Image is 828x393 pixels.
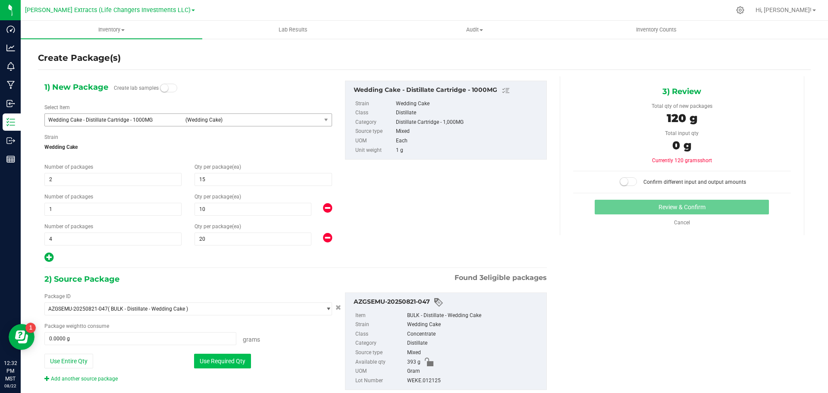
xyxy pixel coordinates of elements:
[735,6,746,14] div: Manage settings
[355,311,405,321] label: Item
[195,173,331,185] input: 15
[194,164,241,170] span: Qty per package
[38,52,121,64] h4: Create Package(s)
[396,146,542,155] div: 1 g
[566,21,747,39] a: Inventory Counts
[624,26,688,34] span: Inventory Counts
[9,324,34,350] iframe: Resource center
[355,376,405,386] label: Lot Number
[652,157,712,163] span: Currently 120 grams
[4,383,17,389] p: 08/22
[355,339,405,348] label: Category
[44,133,58,141] label: Strain
[700,157,712,163] span: short
[407,348,542,358] div: Mixed
[66,323,82,329] span: weight
[652,103,712,109] span: Total qty of new packages
[6,136,15,145] inline-svg: Outbound
[6,44,15,52] inline-svg: Analytics
[44,323,109,329] span: Package to consume
[108,306,188,312] span: ( BULK - Distillate - Wedding Cake )
[407,376,542,386] div: WEKE.012125
[323,203,332,214] span: Remove output
[595,200,769,214] button: Review & Confirm
[396,118,542,127] div: Distillate Cartridge - 1,000MG
[355,358,405,367] label: Available qty
[6,155,15,163] inline-svg: Reports
[667,111,697,125] span: 120 g
[45,203,181,215] input: 1
[355,320,405,330] label: Strain
[44,293,71,299] span: Package ID
[25,6,191,14] span: [PERSON_NAME] Extracts (Life Changers Investments LLC)
[45,173,181,185] input: 2
[355,146,394,155] label: Unit weight
[355,348,405,358] label: Source type
[384,26,565,34] span: Audit
[407,358,420,367] span: 393 g
[407,311,542,321] div: BULK - Distillate - Wedding Cake
[407,367,542,376] div: Gram
[674,220,690,226] a: Cancel
[662,85,701,98] span: 3) Review
[321,303,332,315] span: select
[44,141,332,154] span: Wedding Cake
[6,62,15,71] inline-svg: Monitoring
[323,233,332,244] span: Remove output
[354,85,542,96] div: Wedding Cake - Distillate Cartridge - 1000MG
[44,354,93,368] button: Use Entire Qty
[6,118,15,126] inline-svg: Inventory
[232,164,241,170] span: (ea)
[21,26,202,34] span: Inventory
[384,21,565,39] a: Audit
[48,306,108,312] span: AZGSEMU-20250821-047
[45,233,181,245] input: 4
[321,114,332,126] span: select
[194,354,251,368] button: Use Required Qty
[44,273,119,286] span: 2) Source Package
[6,99,15,108] inline-svg: Inbound
[672,138,691,152] span: 0 g
[45,333,236,345] input: 0.0000 g
[48,117,180,123] span: Wedding Cake - Distillate Cartridge - 1000MG
[665,130,699,136] span: Total input qty
[354,297,542,308] div: AZGSEMU-20250821-047
[407,339,542,348] div: Distillate
[407,330,542,339] div: Concentrate
[21,21,202,39] a: Inventory
[185,117,317,123] span: (Wedding Cake)
[6,81,15,89] inline-svg: Manufacturing
[232,194,241,200] span: (ea)
[396,99,542,109] div: Wedding Cake
[355,127,394,136] label: Source type
[195,203,311,215] input: 10
[44,223,93,230] span: Number of packages
[114,82,159,94] label: Create lab samples
[44,194,93,200] span: Number of packages
[267,26,319,34] span: Lab Results
[25,323,36,333] iframe: Resource center unread badge
[355,136,394,146] label: UOM
[480,274,483,282] span: 3
[355,99,394,109] label: Strain
[44,104,70,111] label: Select Item
[355,108,394,118] label: Class
[355,330,405,339] label: Class
[407,320,542,330] div: Wedding Cake
[194,223,241,230] span: Qty per package
[195,233,311,245] input: 20
[44,164,93,170] span: Number of packages
[333,302,344,314] button: Cancel button
[355,118,394,127] label: Category
[6,25,15,34] inline-svg: Dashboard
[4,359,17,383] p: 12:32 PM MST
[44,256,53,262] span: Add new output
[355,367,405,376] label: UOM
[232,223,241,230] span: (ea)
[643,179,746,185] span: Confirm different input and output amounts
[396,108,542,118] div: Distillate
[455,273,547,283] span: Found eligible packages
[396,136,542,146] div: Each
[44,81,108,94] span: 1) New Package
